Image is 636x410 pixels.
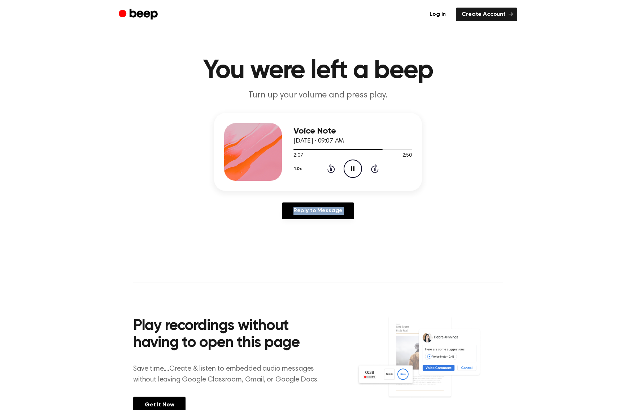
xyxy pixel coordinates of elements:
[133,58,503,84] h1: You were left a beep
[293,126,412,136] h3: Voice Note
[424,8,452,21] a: Log in
[133,363,328,385] p: Save time....Create & listen to embedded audio messages without leaving Google Classroom, Gmail, ...
[293,163,305,175] button: 1.0x
[179,90,457,101] p: Turn up your volume and press play.
[282,202,354,219] a: Reply to Message
[119,8,160,22] a: Beep
[133,318,328,352] h2: Play recordings without having to open this page
[293,138,344,144] span: [DATE] · 09:07 AM
[456,8,517,21] a: Create Account
[402,152,412,160] span: 2:50
[293,152,303,160] span: 2:07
